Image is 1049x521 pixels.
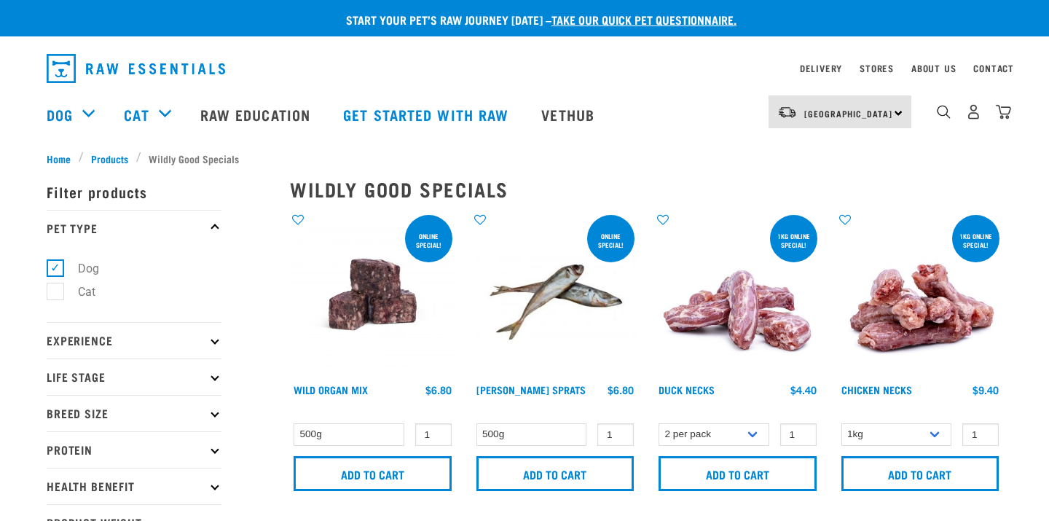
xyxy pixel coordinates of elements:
a: Wild Organ Mix [294,387,368,392]
a: Chicken Necks [841,387,912,392]
p: Health Benefit [47,468,221,504]
nav: dropdown navigation [35,48,1014,89]
h2: Wildly Good Specials [290,178,1002,200]
img: user.png [966,104,981,120]
p: Protein [47,431,221,468]
input: Add to cart [659,456,817,491]
a: take our quick pet questionnaire. [551,16,736,23]
a: Duck Necks [659,387,715,392]
img: Raw Essentials Logo [47,54,225,83]
a: Dog [47,103,73,125]
a: Home [47,151,79,166]
input: Add to cart [476,456,634,491]
div: $6.80 [425,384,452,396]
input: 1 [780,423,817,446]
a: Delivery [800,66,842,71]
a: Products [84,151,136,166]
p: Breed Size [47,395,221,431]
img: home-icon-1@2x.png [937,105,951,119]
a: About Us [911,66,956,71]
p: Pet Type [47,210,221,246]
input: 1 [415,423,452,446]
span: [GEOGRAPHIC_DATA] [804,111,892,116]
p: Filter products [47,173,221,210]
span: Home [47,151,71,166]
input: Add to cart [294,456,452,491]
img: Wild Organ Mix [290,212,455,377]
img: home-icon@2x.png [996,104,1011,120]
p: Experience [47,322,221,359]
img: Pile Of Chicken Necks For Pets [838,212,1003,377]
p: Life Stage [47,359,221,395]
div: ONLINE SPECIAL! [587,225,634,256]
a: Contact [973,66,1014,71]
label: Dog [55,259,105,278]
input: Add to cart [841,456,999,491]
div: $6.80 [608,384,634,396]
img: van-moving.png [777,106,797,119]
img: Pile Of Duck Necks For Pets [655,212,820,377]
div: $9.40 [973,384,999,396]
nav: breadcrumbs [47,151,1002,166]
div: ONLINE SPECIAL! [405,225,452,256]
input: 1 [597,423,634,446]
div: 1kg online special! [770,225,817,256]
a: [PERSON_NAME] Sprats [476,387,586,392]
a: Stores [860,66,894,71]
span: Products [91,151,128,166]
a: Cat [124,103,149,125]
a: Raw Education [186,85,329,144]
div: $4.40 [790,384,817,396]
a: Get started with Raw [329,85,527,144]
label: Cat [55,283,101,301]
div: 1kg online special! [952,225,999,256]
a: Vethub [527,85,613,144]
img: Jack Mackarel Sparts Raw Fish For Dogs [473,212,638,377]
input: 1 [962,423,999,446]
